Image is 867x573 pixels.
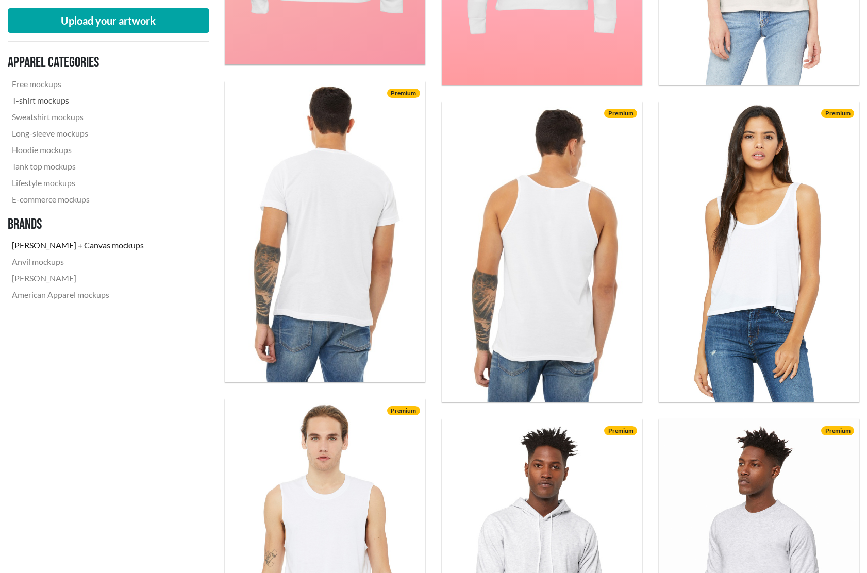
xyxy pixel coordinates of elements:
a: [PERSON_NAME] [8,270,148,286]
a: Free mockups [8,76,148,92]
h3: Brands [8,216,148,233]
img: brown haired female model wearing a white Bella + Canvas 8880 flowy boxy tank top [659,101,859,402]
a: E-commerce mockups [8,191,148,208]
a: Tank top mockups [8,158,148,175]
span: Premium [604,109,637,118]
a: American Apparel mockups [8,286,148,303]
a: [PERSON_NAME] + Canvas mockups [8,237,148,254]
a: Long-sleeve mockups [8,125,148,142]
img: back of brown haired man wearing a white bella + canvas 3650 T-shirt [225,81,425,382]
span: Premium [387,406,420,415]
button: Upload your artwork [8,8,209,33]
span: Premium [604,426,637,435]
a: Lifestyle mockups [8,175,148,191]
img: back of muscled man wearing a white bella + canvas 3480 tank top [442,101,642,402]
a: Anvil mockups [8,254,148,270]
a: Hoodie mockups [8,142,148,158]
span: Premium [821,426,854,435]
span: Premium [387,89,420,98]
span: Premium [821,109,854,118]
a: T-shirt mockups [8,92,148,109]
h3: Apparel categories [8,54,148,72]
a: Sweatshirt mockups [8,109,148,125]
